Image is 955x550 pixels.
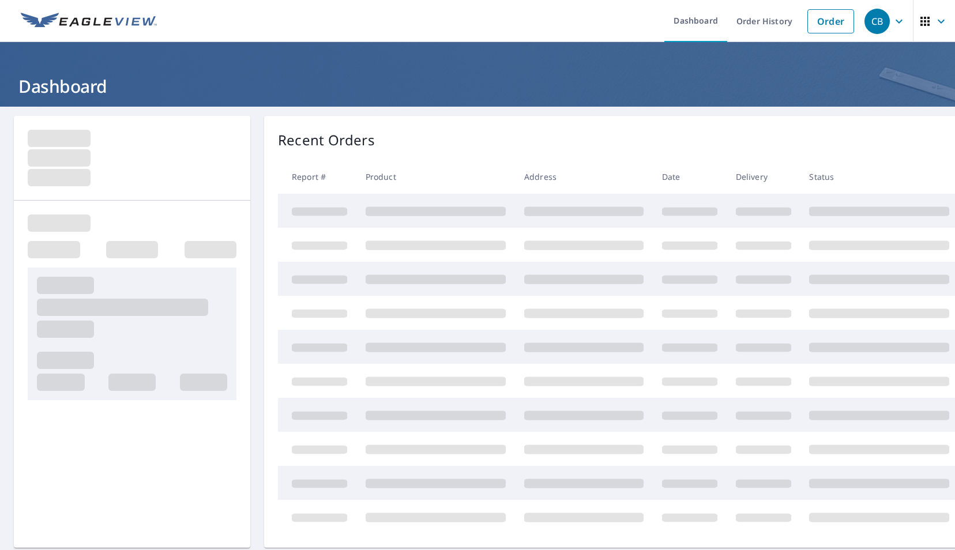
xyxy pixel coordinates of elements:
img: EV Logo [21,13,157,30]
th: Product [356,160,515,194]
a: Order [807,9,854,33]
p: Recent Orders [278,130,375,150]
th: Report # [278,160,356,194]
h1: Dashboard [14,74,941,98]
div: CB [864,9,890,34]
th: Delivery [727,160,800,194]
th: Address [515,160,653,194]
th: Date [653,160,727,194]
